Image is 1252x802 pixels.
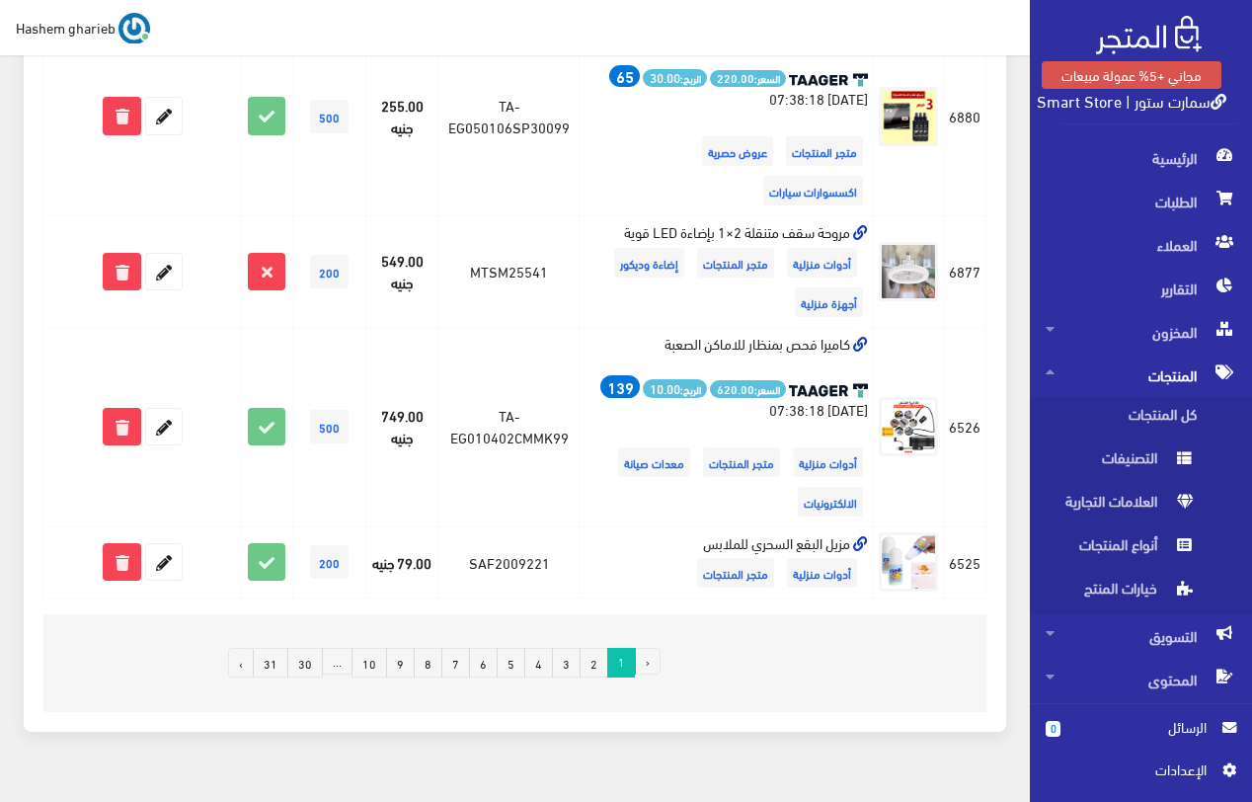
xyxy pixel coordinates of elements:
[524,648,553,678] a: 4
[580,526,874,599] td: مزيل البقع السحري للملابس
[786,136,863,166] span: متجر المنتجات
[787,558,857,588] span: أدوات منزلية
[310,545,349,579] span: 200
[1046,716,1236,759] a: 0 الرسائل
[607,374,634,398] strong: 139
[643,379,707,398] span: الربح:
[580,648,608,678] a: 2
[1046,310,1236,354] span: المخزون
[585,375,868,420] div: [DATE] 07:38:18
[1046,136,1236,180] span: الرئيسية
[1046,354,1236,397] span: المنتجات
[552,648,581,678] a: 3
[1046,267,1236,310] span: التقارير
[879,532,938,592] img: mzyl-albkaa-alshry-llmlabs.jpg
[650,67,680,87] strong: 30.00
[118,13,150,44] img: ...
[1046,484,1196,527] span: العلامات التجارية
[386,648,415,678] a: 9
[1030,180,1252,223] a: الطلبات
[650,378,680,398] strong: 10.00
[1046,397,1196,441] span: كل المنتجات
[310,100,349,133] span: 500
[702,136,773,166] span: عروض حصرية
[287,648,323,678] a: 30
[1046,571,1196,614] span: خيارات المنتج
[710,70,786,87] span: السعر:
[580,327,874,526] td: كاميرا فحص بمنظار للاماكن الصعبة
[1030,441,1252,484] a: التصنيفات
[1046,759,1236,790] a: اﻹعدادات
[16,15,116,40] span: Hashem gharieb
[365,526,438,599] td: 79.00 جنيه
[1030,267,1252,310] a: التقارير
[789,383,868,397] img: taager-logo-original.svg
[635,648,660,678] li: « السابق
[1030,397,1252,441] a: كل المنتجات
[789,73,868,87] img: taager-logo-original.svg
[414,648,442,678] a: 8
[1046,441,1196,484] span: التصنيفات
[787,248,857,278] span: أدوات منزلية
[365,327,438,526] td: 749.00 جنيه
[1030,354,1252,397] a: المنتجات
[795,287,863,317] span: أجهزة منزلية
[439,327,580,526] td: TA-EG010402CMMK99
[580,17,874,216] td: عرض 3 قطع سبراي تجديد تابلوه السيارة
[703,447,780,477] span: متجر المنتجات
[1030,658,1252,701] a: المحتوى
[944,17,986,216] td: 6880
[16,12,150,43] a: ... Hashem gharieb
[310,255,349,288] span: 200
[1030,223,1252,267] a: العملاء
[879,242,938,301] img: mroh-skf-mtnkl-21-badaaa-led-koy.jpg
[1030,310,1252,354] a: المخزون
[944,526,986,599] td: 6525
[607,648,636,675] span: 1
[1046,721,1060,737] span: 0
[1076,716,1207,738] span: الرسائل
[24,667,99,742] iframe: Drift Widget Chat Controller
[1030,484,1252,527] a: العلامات التجارية
[879,397,938,456] img: ab63a217-154f-4e2c-93e5-101db637d033.png
[365,17,438,216] td: 255.00 جنيه
[944,327,986,526] td: 6526
[879,87,938,146] img: b39b85d3-3073-4bb2-96da-b5b2c18b0bc7.jpg
[469,648,498,678] a: 6
[1046,527,1196,571] span: أنواع المنتجات
[352,648,387,678] a: 10
[1046,180,1236,223] span: الطلبات
[1037,86,1226,115] a: سمارت ستور | Smart Store
[717,380,754,397] strong: 620.00
[763,176,863,205] span: اكسسوارات سيارات
[439,526,580,599] td: SAF2009221
[1046,614,1236,658] span: التسويق
[618,447,690,477] span: معدات صيانة
[1042,61,1221,89] a: مجاني +5% عمولة مبيعات
[643,69,707,88] span: الربح:
[710,380,786,397] span: السعر:
[439,17,580,216] td: TA-EG050106SP30099
[439,215,580,327] td: MTSM25541
[441,648,470,678] a: 7
[616,63,634,87] strong: 65
[1030,571,1252,614] a: خيارات المنتج
[253,648,288,678] a: 31
[365,215,438,327] td: 549.00 جنيه
[1061,759,1206,780] span: اﻹعدادات
[717,69,754,86] strong: 220.00
[1030,527,1252,571] a: أنواع المنتجات
[697,558,774,588] span: متجر المنتجات
[1046,223,1236,267] span: العملاء
[697,248,774,278] span: متجر المنتجات
[614,248,684,278] span: إضاءة وديكور
[310,410,349,443] span: 500
[1046,658,1236,701] span: المحتوى
[1096,16,1202,54] img: .
[497,648,525,678] a: 5
[944,215,986,327] td: 6877
[580,215,874,327] td: مروحة سقف متنقلة 2×1 بإضاءة LED قوية
[228,648,254,678] a: التالي »
[1030,136,1252,180] a: الرئيسية
[793,447,863,477] span: أدوات منزلية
